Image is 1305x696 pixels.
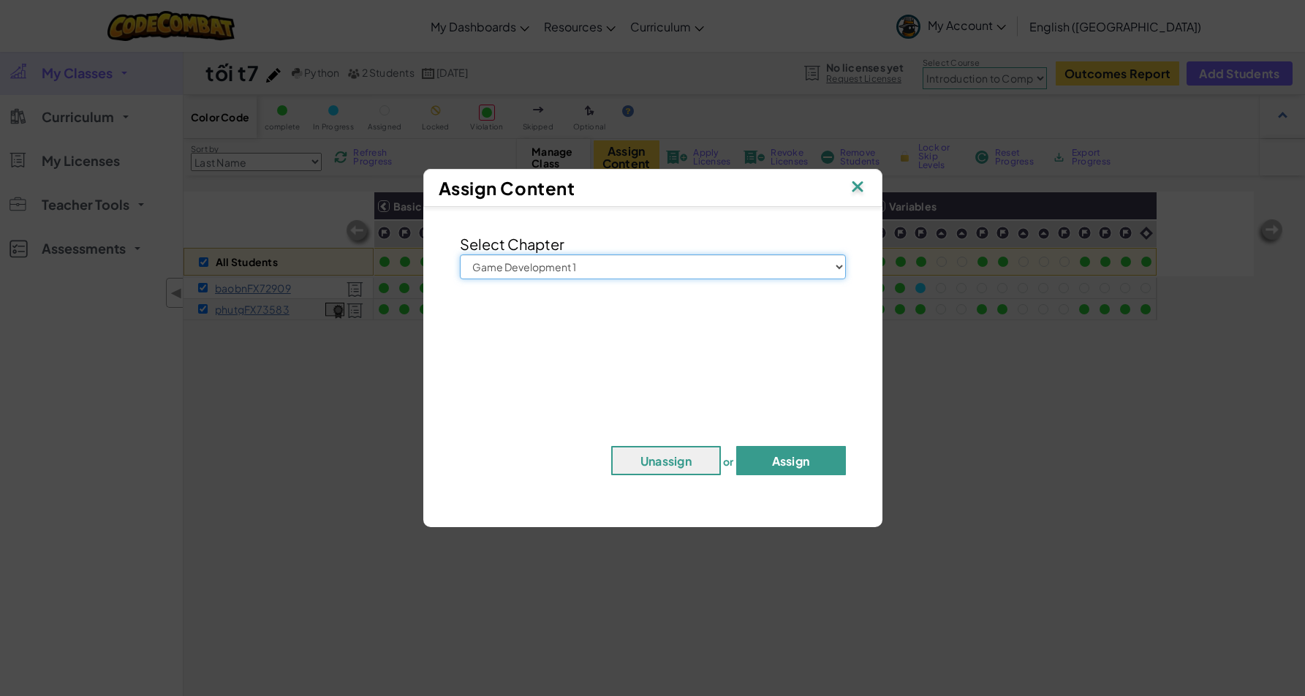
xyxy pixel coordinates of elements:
[848,177,867,199] img: IconClose.svg
[611,446,721,475] button: Unassign
[723,455,734,468] span: or
[460,235,564,253] span: Select Chapter
[736,446,846,475] button: Assign
[439,177,575,199] span: Assign Content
